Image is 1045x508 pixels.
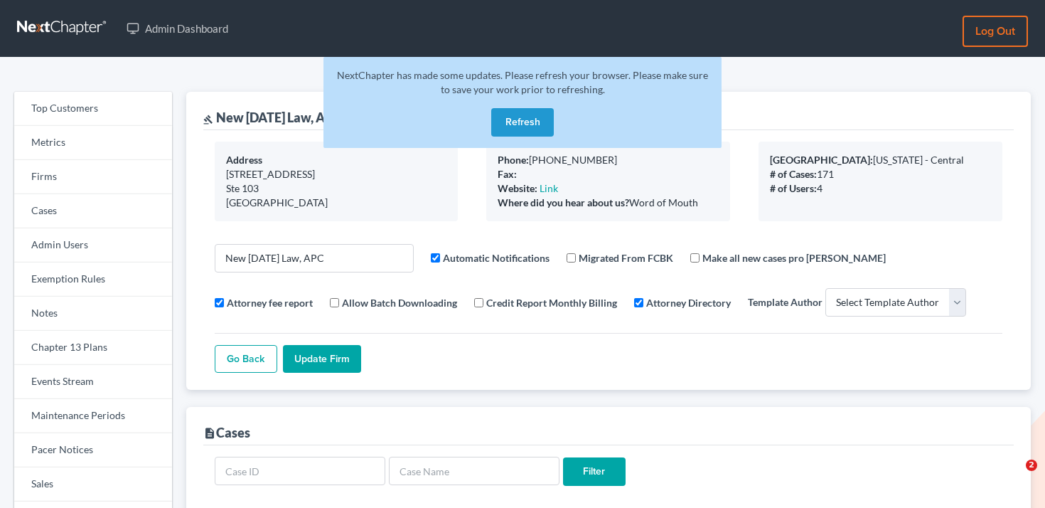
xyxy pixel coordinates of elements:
[203,109,341,126] div: New [DATE] Law, APC
[14,297,172,331] a: Notes
[389,457,559,485] input: Case Name
[498,196,719,210] div: Word of Mouth
[119,16,235,41] a: Admin Dashboard
[14,263,172,297] a: Exemption Rules
[226,154,262,166] b: Address
[14,228,172,263] a: Admin Users
[14,331,172,365] a: Chapter 13 Plans
[14,126,172,160] a: Metrics
[498,182,537,194] b: Website:
[227,295,313,310] label: Attorney fee report
[342,295,457,310] label: Allow Batch Downloading
[702,250,886,265] label: Make all new cases pro [PERSON_NAME]
[215,457,385,485] input: Case ID
[14,433,172,467] a: Pacer Notices
[203,115,213,125] i: gavel
[14,467,172,502] a: Sales
[498,153,719,167] div: [PHONE_NUMBER]
[770,182,817,194] b: # of Users:
[563,457,626,486] input: Filter
[14,399,172,433] a: Maintenance Periods
[770,167,991,181] div: 171
[748,295,822,309] label: Template Author
[770,181,991,196] div: 4
[203,424,250,441] div: Cases
[770,154,873,166] b: [GEOGRAPHIC_DATA]:
[963,16,1028,47] a: Log out
[215,345,277,374] a: Go Back
[203,427,216,440] i: description
[498,196,629,208] b: Where did you hear about us?
[486,295,617,310] label: Credit Report Monthly Billing
[770,153,991,167] div: [US_STATE] - Central
[997,460,1031,494] iframe: Intercom live chat
[14,92,172,126] a: Top Customers
[443,250,550,265] label: Automatic Notifications
[283,345,361,374] input: Update Firm
[540,182,558,194] a: Link
[14,160,172,194] a: Firms
[226,196,447,210] div: [GEOGRAPHIC_DATA]
[646,295,731,310] label: Attorney Directory
[226,167,447,181] div: [STREET_ADDRESS]
[770,168,817,180] b: # of Cases:
[498,154,529,166] b: Phone:
[226,181,447,196] div: Ste 103
[1026,460,1037,471] span: 2
[337,69,708,95] span: NextChapter has made some updates. Please refresh your browser. Please make sure to save your wor...
[491,108,554,137] button: Refresh
[14,194,172,228] a: Cases
[14,365,172,399] a: Events Stream
[579,250,673,265] label: Migrated From FCBK
[498,168,517,180] b: Fax:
